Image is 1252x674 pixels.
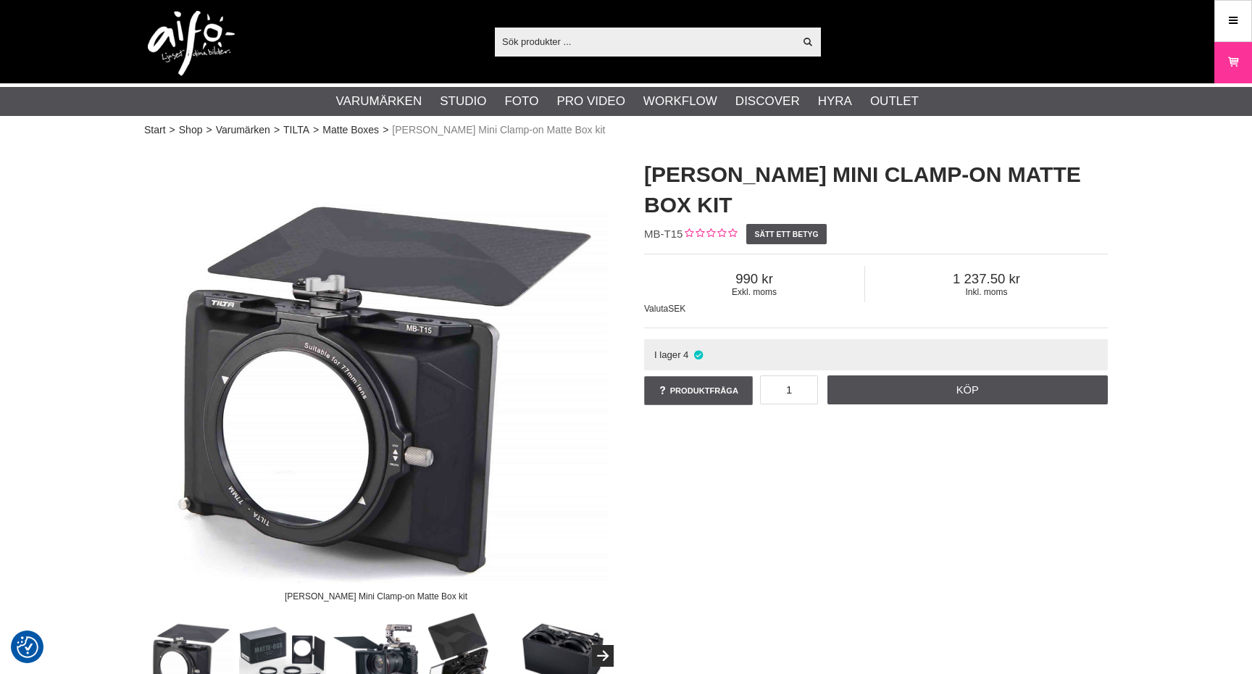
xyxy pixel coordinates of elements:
[746,224,827,244] a: Sätt ett betyg
[644,271,864,287] span: 990
[654,349,681,360] span: I lager
[735,92,800,111] a: Discover
[818,92,852,111] a: Hyra
[495,30,794,52] input: Sök produkter ...
[643,92,717,111] a: Workflow
[392,122,605,138] span: [PERSON_NAME] Mini Clamp-on Matte Box kit
[668,304,685,314] span: SEK
[322,122,379,138] a: Matte Boxes
[504,92,538,111] a: Foto
[683,349,688,360] span: 4
[144,122,166,138] a: Start
[336,92,422,111] a: Varumärken
[644,376,753,405] a: Produktfråga
[644,159,1108,220] h1: [PERSON_NAME] Mini Clamp-on Matte Box kit
[683,227,737,242] div: Kundbetyg: 0
[440,92,486,111] a: Studio
[274,122,280,138] span: >
[206,122,212,138] span: >
[827,375,1109,404] a: Köp
[17,634,38,660] button: Samtyckesinställningar
[170,122,175,138] span: >
[865,271,1108,287] span: 1 237.50
[148,11,235,76] img: logo.png
[272,583,479,609] div: [PERSON_NAME] Mini Clamp-on Matte Box kit
[865,287,1108,297] span: Inkl. moms
[283,122,309,138] a: TILTA
[644,228,683,240] span: MB-T15
[179,122,203,138] a: Shop
[644,287,864,297] span: Exkl. moms
[692,349,704,360] i: I lager
[216,122,270,138] a: Varumärken
[144,145,608,609] img: Tilta Tiltaing Mini Clamp-on Matte Box kit
[556,92,625,111] a: Pro Video
[313,122,319,138] span: >
[17,636,38,658] img: Revisit consent button
[870,92,919,111] a: Outlet
[592,645,614,667] button: Next
[644,304,668,314] span: Valuta
[383,122,388,138] span: >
